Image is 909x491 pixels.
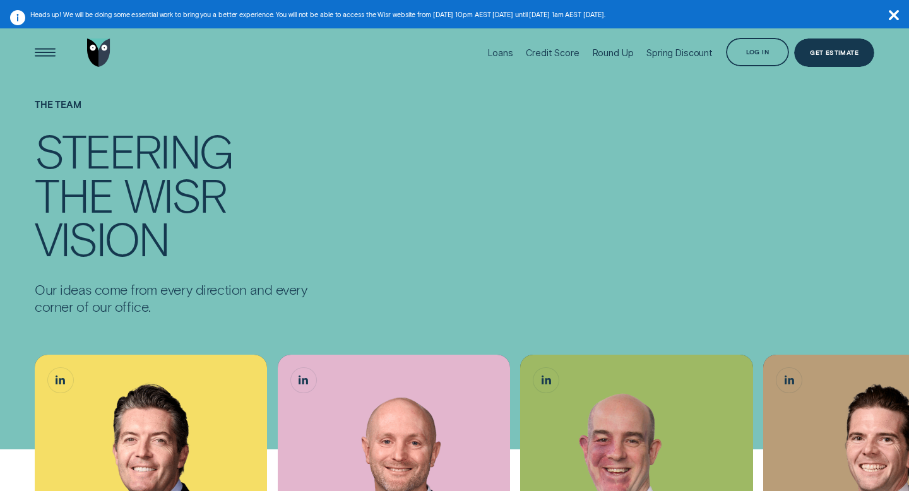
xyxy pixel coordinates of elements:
div: Wisr [124,172,227,216]
div: Steering [35,128,232,172]
img: Wisr [87,38,110,67]
a: Andrew Goodwin, Chief Executive Officer LinkedIn button [48,368,73,393]
a: Go to home page [85,21,113,84]
div: the [35,172,113,216]
a: Get Estimate [794,38,874,67]
a: Spring Discount [646,21,713,84]
a: James Goodwin, Chief Growth Officer LinkedIn button [776,368,802,393]
div: Round Up [593,47,634,58]
a: Credit Score [526,21,579,84]
a: Round Up [593,21,634,84]
a: Matthew Lewis, Chief Financial Officer LinkedIn button [291,368,316,393]
div: Credit Score [526,47,579,58]
p: Our ideas come from every direction and every corner of our office. [35,281,307,315]
button: Open Menu [31,38,59,67]
h1: The Team [35,99,307,128]
a: Sam Harding, Chief Operating Officer LinkedIn button [533,368,559,393]
button: Log in [726,38,789,66]
a: Loans [488,21,513,84]
h4: Steering the Wisr vision [35,128,307,260]
div: vision [35,216,169,260]
div: Loans [488,47,513,58]
div: Spring Discount [646,47,713,58]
